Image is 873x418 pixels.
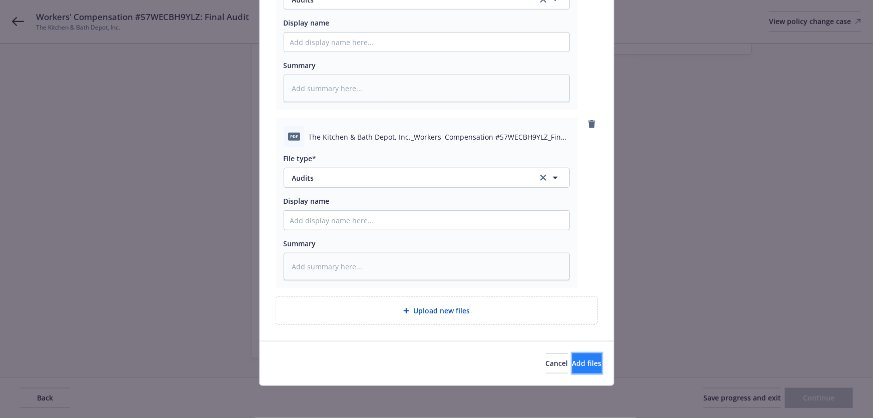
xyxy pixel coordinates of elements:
[572,358,602,368] span: Add files
[284,61,316,70] span: Summary
[284,211,569,230] input: Add display name here...
[546,353,568,373] button: Cancel
[284,168,570,188] button: Auditsclear selection
[537,172,549,184] a: clear selection
[292,173,524,183] span: Audits
[284,196,330,206] span: Display name
[572,353,602,373] button: Add files
[586,118,598,130] a: remove
[276,296,598,325] div: Upload new files
[284,18,330,28] span: Display name
[284,33,569,52] input: Add display name here...
[546,358,568,368] span: Cancel
[284,239,316,248] span: Summary
[284,154,317,163] span: File type*
[413,305,470,316] span: Upload new files
[309,132,570,142] span: The Kitchen & Bath Depot, Inc._Workers' Compensation #57WECBH9YLZ_Final Audit Statement_[DATE].pdf
[288,133,300,140] span: pdf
